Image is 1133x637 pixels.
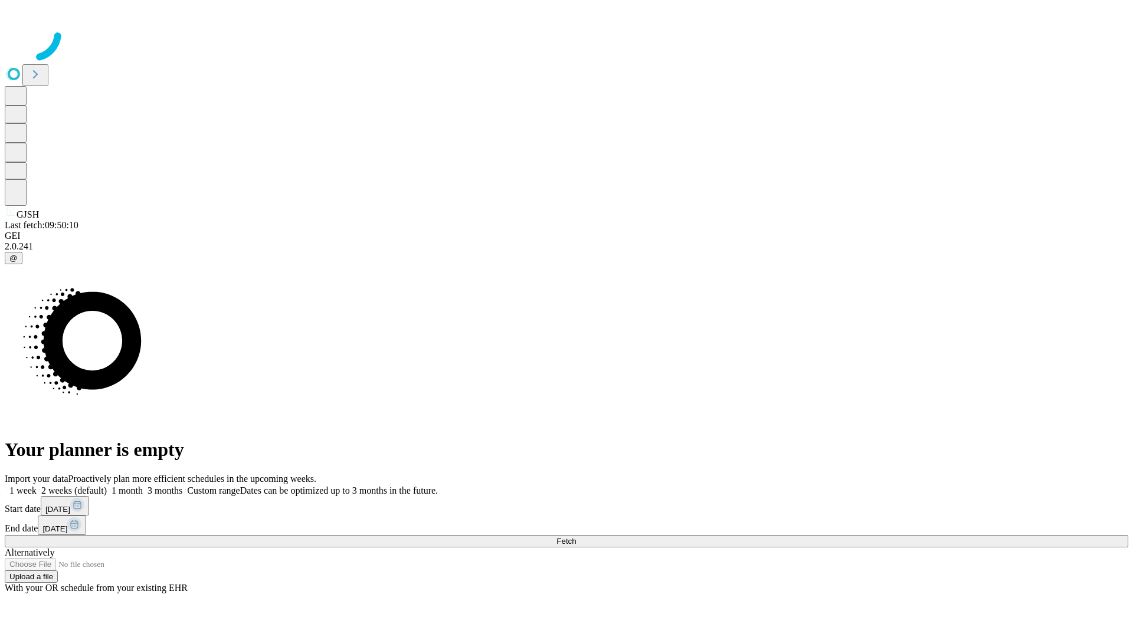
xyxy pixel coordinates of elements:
[5,252,22,264] button: @
[41,496,89,515] button: [DATE]
[5,583,188,593] span: With your OR schedule from your existing EHR
[42,524,67,533] span: [DATE]
[5,547,54,557] span: Alternatively
[5,220,78,230] span: Last fetch: 09:50:10
[9,485,37,495] span: 1 week
[556,537,576,546] span: Fetch
[41,485,107,495] span: 2 weeks (default)
[5,535,1128,547] button: Fetch
[68,474,316,484] span: Proactively plan more efficient schedules in the upcoming weeks.
[5,515,1128,535] div: End date
[5,570,58,583] button: Upload a file
[5,231,1128,241] div: GEI
[17,209,39,219] span: GJSH
[38,515,86,535] button: [DATE]
[187,485,240,495] span: Custom range
[148,485,182,495] span: 3 months
[240,485,438,495] span: Dates can be optimized up to 3 months in the future.
[5,474,68,484] span: Import your data
[9,254,18,262] span: @
[5,439,1128,461] h1: Your planner is empty
[45,505,70,514] span: [DATE]
[5,496,1128,515] div: Start date
[112,485,143,495] span: 1 month
[5,241,1128,252] div: 2.0.241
